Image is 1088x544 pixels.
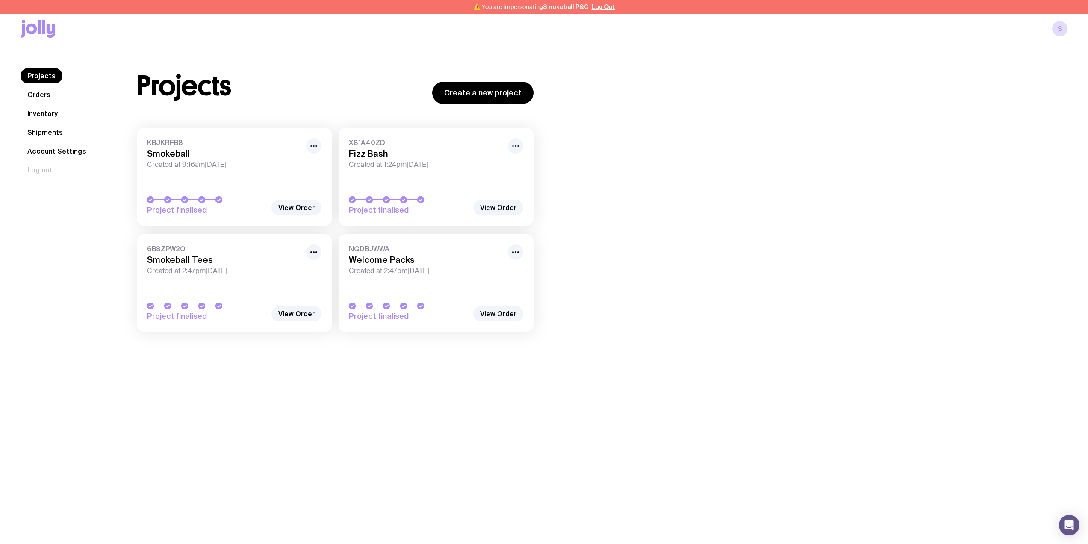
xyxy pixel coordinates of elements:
[21,87,57,102] a: Orders
[147,161,301,169] span: Created at 9:16am[DATE]
[473,200,523,215] a: View Order
[1052,21,1067,36] a: S
[21,143,93,159] a: Account Settings
[349,138,503,147] span: X81A40ZD
[137,72,231,100] h1: Projects
[21,106,65,121] a: Inventory
[349,161,503,169] span: Created at 1:24pm[DATE]
[21,68,62,83] a: Projects
[137,234,332,332] a: 6B8ZPW2OSmokeball TeesCreated at 2:47pm[DATE]Project finalised
[349,255,503,265] h3: Welcome Packs
[147,267,301,275] span: Created at 2:47pm[DATE]
[349,267,503,275] span: Created at 2:47pm[DATE]
[473,306,523,321] a: View Order
[349,149,503,159] h3: Fizz Bash
[271,200,321,215] a: View Order
[147,149,301,159] h3: Smokeball
[473,3,588,10] span: ⚠️ You are impersonating
[543,3,588,10] span: Smokeball P&C
[147,255,301,265] h3: Smokeball Tees
[147,244,301,253] span: 6B8ZPW2O
[147,311,267,321] span: Project finalised
[349,311,469,321] span: Project finalised
[339,234,534,332] a: NGDBJWWAWelcome PacksCreated at 2:47pm[DATE]Project finalised
[592,3,615,10] button: Log Out
[137,128,332,226] a: KBJKRFB8SmokeballCreated at 9:16am[DATE]Project finalised
[21,125,70,140] a: Shipments
[432,82,534,104] a: Create a new project
[349,205,469,215] span: Project finalised
[147,205,267,215] span: Project finalised
[1059,515,1079,535] div: Open Intercom Messenger
[147,138,301,147] span: KBJKRFB8
[271,306,321,321] a: View Order
[349,244,503,253] span: NGDBJWWA
[339,128,534,226] a: X81A40ZDFizz BashCreated at 1:24pm[DATE]Project finalised
[21,162,59,178] button: Log out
